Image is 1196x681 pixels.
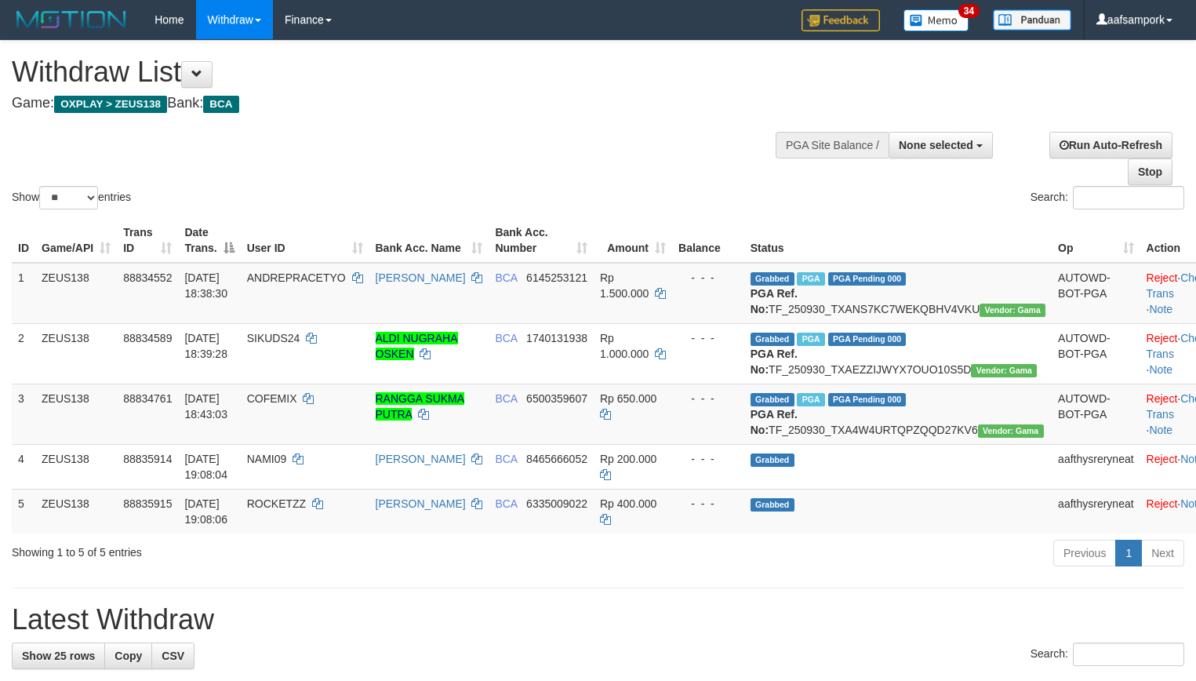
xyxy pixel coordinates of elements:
[184,497,227,526] span: [DATE] 19:08:06
[1049,132,1172,158] a: Run Auto-Refresh
[123,497,172,510] span: 88835915
[1052,218,1140,263] th: Op: activate to sort column ascending
[54,96,167,113] span: OXPLAY > ZEUS138
[797,272,824,286] span: Marked by aafsolysreylen
[797,393,824,406] span: Marked by aafsolysreylen
[184,392,227,421] span: [DATE] 18:43:03
[495,332,517,344] span: BCA
[376,332,458,360] a: ALDI NUGRAHA OSKEN
[12,56,782,88] h1: Withdraw List
[600,271,649,300] span: Rp 1.500.000
[776,132,889,158] div: PGA Site Balance /
[369,218,489,263] th: Bank Acc. Name: activate to sort column ascending
[104,643,152,669] a: Copy
[744,323,1052,384] td: TF_250930_TXAEZZIJWYX7OUO10S5D
[123,332,172,344] span: 88834589
[600,392,656,405] span: Rp 650.000
[526,271,587,284] span: Copy 6145253121 to clipboard
[376,392,465,421] a: RANGGA SUKMA PUTRA
[151,643,194,669] a: CSV
[1147,497,1178,510] a: Reject
[751,333,794,346] span: Grabbed
[495,392,517,405] span: BCA
[678,451,738,467] div: - - -
[1052,444,1140,489] td: aafthysreryneat
[35,263,117,324] td: ZEUS138
[12,643,105,669] a: Show 25 rows
[12,323,35,384] td: 2
[1150,424,1173,436] a: Note
[526,332,587,344] span: Copy 1740131938 to clipboard
[1052,489,1140,534] td: aafthysreryneat
[376,453,466,465] a: [PERSON_NAME]
[1031,643,1184,666] label: Search:
[1073,643,1184,666] input: Search:
[744,263,1052,324] td: TF_250930_TXANS7KC7WEKQBHV4VKU
[600,453,656,465] span: Rp 200.000
[1150,363,1173,376] a: Note
[1052,323,1140,384] td: AUTOWD-BOT-PGA
[1141,540,1184,566] a: Next
[594,218,672,263] th: Amount: activate to sort column ascending
[489,218,594,263] th: Bank Acc. Number: activate to sort column ascending
[35,444,117,489] td: ZEUS138
[802,9,880,31] img: Feedback.jpg
[744,218,1052,263] th: Status
[241,218,369,263] th: User ID: activate to sort column ascending
[678,391,738,406] div: - - -
[247,497,306,510] span: ROCKETZZ
[797,333,824,346] span: Marked by aafsolysreylen
[247,271,346,284] span: ANDREPRACETYO
[376,271,466,284] a: [PERSON_NAME]
[495,497,517,510] span: BCA
[376,497,466,510] a: [PERSON_NAME]
[1147,453,1178,465] a: Reject
[980,304,1045,317] span: Vendor URL: https://trx31.1velocity.biz
[1128,158,1172,185] a: Stop
[117,218,178,263] th: Trans ID: activate to sort column ascending
[1052,263,1140,324] td: AUTOWD-BOT-PGA
[12,444,35,489] td: 4
[828,393,907,406] span: PGA Pending
[526,392,587,405] span: Copy 6500359607 to clipboard
[247,453,287,465] span: NAMI09
[751,498,794,512] span: Grabbed
[678,270,738,286] div: - - -
[123,453,172,465] span: 88835914
[1147,392,1178,405] a: Reject
[184,271,227,300] span: [DATE] 18:38:30
[1147,332,1178,344] a: Reject
[828,333,907,346] span: PGA Pending
[1031,186,1184,209] label: Search:
[35,218,117,263] th: Game/API: activate to sort column ascending
[123,271,172,284] span: 88834552
[751,348,798,376] b: PGA Ref. No:
[162,650,184,662] span: CSV
[971,364,1037,377] span: Vendor URL: https://trx31.1velocity.biz
[495,453,517,465] span: BCA
[600,497,656,510] span: Rp 400.000
[751,453,794,467] span: Grabbed
[35,384,117,444] td: ZEUS138
[178,218,240,263] th: Date Trans.: activate to sort column descending
[12,8,131,31] img: MOTION_logo.png
[12,218,35,263] th: ID
[35,489,117,534] td: ZEUS138
[12,604,1184,635] h1: Latest Withdraw
[184,453,227,481] span: [DATE] 19:08:04
[1150,303,1173,315] a: Note
[12,263,35,324] td: 1
[744,384,1052,444] td: TF_250930_TXA4W4URTQPZQQD27KV6
[751,272,794,286] span: Grabbed
[1073,186,1184,209] input: Search:
[12,96,782,111] h4: Game: Bank:
[1052,384,1140,444] td: AUTOWD-BOT-PGA
[123,392,172,405] span: 88834761
[1053,540,1116,566] a: Previous
[993,9,1071,31] img: panduan.png
[495,271,517,284] span: BCA
[247,332,300,344] span: SIKUDS24
[678,496,738,512] div: - - -
[203,96,238,113] span: BCA
[751,408,798,436] b: PGA Ref. No:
